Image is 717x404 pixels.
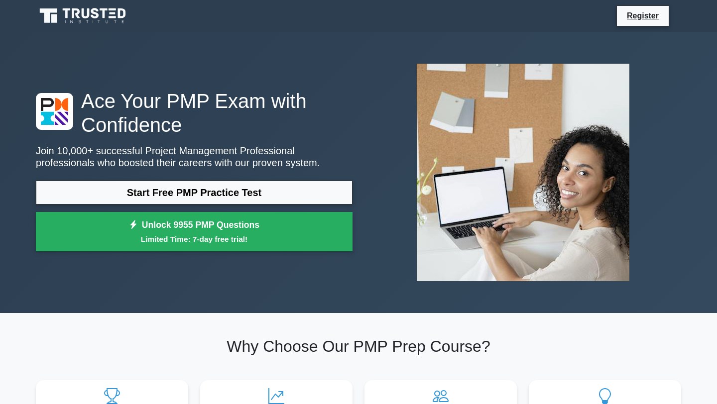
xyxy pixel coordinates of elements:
a: Start Free PMP Practice Test [36,181,353,204]
h1: Ace Your PMP Exam with Confidence [36,89,353,137]
a: Register [621,9,665,22]
p: Join 10,000+ successful Project Management Professional professionals who boosted their careers w... [36,145,353,169]
a: Unlock 9955 PMP QuestionsLimited Time: 7-day free trial! [36,212,353,252]
h2: Why Choose Our PMP Prep Course? [36,337,681,356]
small: Limited Time: 7-day free trial! [48,233,340,245]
